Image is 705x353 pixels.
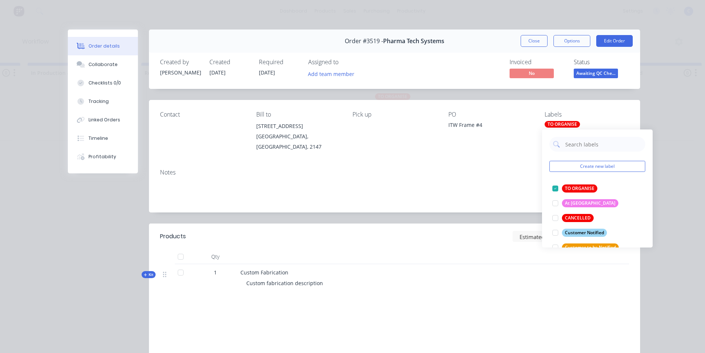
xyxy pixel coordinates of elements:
[160,59,201,66] div: Created by
[88,153,116,160] div: Profitability
[259,69,275,76] span: [DATE]
[68,74,138,92] button: Checklists 0/0
[549,183,600,194] button: TO ORGANISE
[308,59,382,66] div: Assigned to
[88,43,120,49] div: Order details
[448,111,533,118] div: PO
[352,111,437,118] div: Pick up
[549,161,645,172] button: Create new label
[88,135,108,142] div: Timeline
[160,111,244,118] div: Contact
[521,35,548,47] button: Close
[383,38,444,45] span: Pharma Tech Systems
[545,121,580,128] div: TO ORGANISE
[160,232,186,241] div: Products
[209,69,226,76] span: [DATE]
[545,111,629,118] div: Labels
[510,59,565,66] div: Invoiced
[256,121,341,152] div: [STREET_ADDRESS][GEOGRAPHIC_DATA], [GEOGRAPHIC_DATA], 2147
[144,272,153,277] span: Kit
[549,198,621,208] button: At [GEOGRAPHIC_DATA]
[562,214,594,222] div: CANCELLED
[510,69,554,78] span: No
[68,129,138,148] button: Timeline
[246,280,323,287] span: Custom fabrication description
[256,131,341,152] div: [GEOGRAPHIC_DATA], [GEOGRAPHIC_DATA], 2147
[68,111,138,129] button: Linked Orders
[209,59,250,66] div: Created
[68,37,138,55] button: Order details
[549,242,622,253] button: Customer to be Notified
[562,243,619,252] div: Customer to be Notified
[256,121,341,131] div: [STREET_ADDRESS]
[259,59,299,66] div: Required
[88,80,121,86] div: Checklists 0/0
[240,269,288,276] span: Custom Fabrication
[448,121,533,131] div: ITW Frame #4
[160,169,629,176] div: Notes
[214,269,217,276] span: 1
[142,271,156,278] button: Kit
[562,229,607,237] div: Customer Notified
[68,55,138,74] button: Collaborate
[549,228,610,238] button: Customer Notified
[304,69,358,79] button: Add team member
[160,69,201,76] div: [PERSON_NAME]
[88,117,120,123] div: Linked Orders
[553,35,590,47] button: Options
[562,184,597,193] div: TO ORGANISE
[574,69,618,80] button: Awaiting QC Che...
[565,137,642,152] input: Search labels
[68,92,138,111] button: Tracking
[256,111,341,118] div: Bill to
[562,199,618,207] div: At [GEOGRAPHIC_DATA]
[345,38,383,45] span: Order #3519 -
[574,59,629,66] div: Status
[193,249,237,264] div: Qty
[308,69,358,79] button: Add team member
[574,69,618,78] span: Awaiting QC Che...
[549,213,597,223] button: CANCELLED
[596,35,633,47] button: Edit Order
[88,61,118,68] div: Collaborate
[68,148,138,166] button: Profitability
[88,98,109,105] div: Tracking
